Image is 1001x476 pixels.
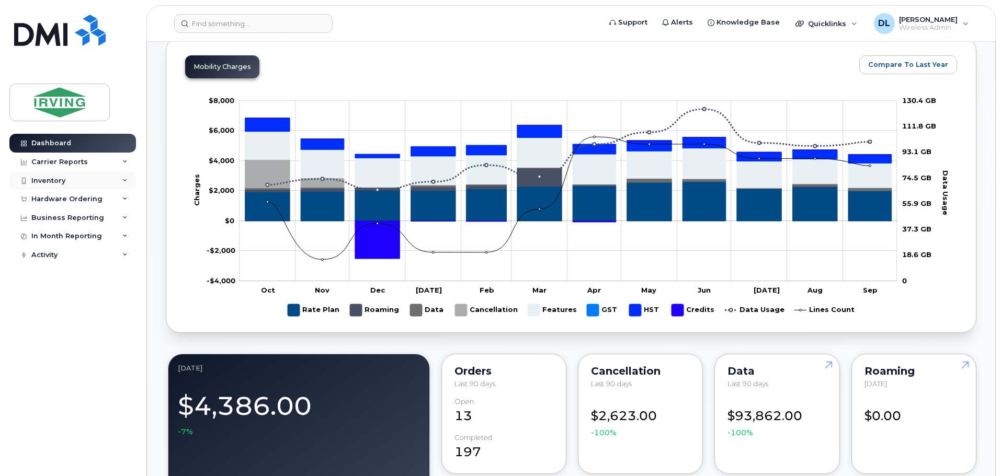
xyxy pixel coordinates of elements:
[410,300,445,320] g: Data
[788,13,864,34] div: Quicklinks
[655,12,700,33] a: Alerts
[225,216,234,225] tspan: $0
[245,160,892,188] g: Cancellation
[867,13,976,34] div: Danie LePrieur
[754,286,780,294] tspan: [DATE]
[899,24,958,32] span: Wireless Admin
[902,173,931,182] tspan: 74.5 GB
[178,385,420,437] div: $4,386.00
[207,276,235,285] g: $0
[591,398,690,438] div: $2,623.00
[700,12,787,33] a: Knowledge Base
[288,300,855,320] g: Legend
[859,55,957,74] button: Compare To Last Year
[209,156,234,165] g: $0
[454,379,495,388] span: Last 90 days
[902,251,931,259] tspan: 18.6 GB
[454,434,492,442] div: completed
[245,132,892,188] g: Features
[641,286,656,294] tspan: May
[727,367,826,375] div: Data
[261,286,275,294] tspan: Oct
[209,96,234,105] tspan: $8,000
[902,147,931,156] tspan: 93.1 GB
[288,300,339,320] g: Rate Plan
[532,286,547,294] tspan: Mar
[902,122,936,130] tspan: 111.8 GB
[902,199,931,207] tspan: 55.9 GB
[868,60,948,69] span: Compare To Last Year
[878,17,890,30] span: DL
[245,182,892,221] g: Rate Plan
[794,300,855,320] g: Lines Count
[245,118,892,163] g: HST
[178,426,193,437] span: -7%
[864,398,963,425] div: $0.00
[808,19,846,28] span: Quicklinks
[727,427,753,438] span: -100%
[454,367,553,375] div: Orders
[698,286,711,294] tspan: Jun
[454,398,474,405] div: Open
[941,170,950,215] tspan: Data Usage
[454,434,553,461] div: 197
[209,156,234,165] tspan: $4,000
[864,367,963,375] div: Roaming
[245,168,892,192] g: Roaming
[807,286,823,294] tspan: Aug
[587,300,619,320] g: GST
[727,398,826,438] div: $93,862.00
[416,286,442,294] tspan: [DATE]
[192,174,201,206] tspan: Charges
[591,427,617,438] span: -100%
[602,12,655,33] a: Support
[178,364,420,372] div: September 2025
[455,300,518,320] g: Cancellation
[591,367,690,375] div: Cancellation
[209,126,234,134] tspan: $6,000
[725,300,784,320] g: Data Usage
[370,286,385,294] tspan: Dec
[454,398,553,425] div: 13
[587,286,601,294] tspan: Apr
[207,246,235,254] g: $0
[864,379,887,388] span: [DATE]
[480,286,494,294] tspan: Feb
[207,276,235,285] tspan: -$4,000
[174,14,333,33] input: Find something...
[902,225,931,233] tspan: 37.3 GB
[245,168,892,191] g: Data
[902,276,907,285] tspan: 0
[350,300,400,320] g: Roaming
[207,246,235,254] tspan: -$2,000
[899,15,958,24] span: [PERSON_NAME]
[209,96,234,105] g: $0
[629,300,661,320] g: HST
[863,286,878,294] tspan: Sep
[209,186,234,194] g: $0
[902,96,936,105] tspan: 130.4 GB
[209,186,234,194] tspan: $2,000
[591,379,632,388] span: Last 90 days
[672,300,714,320] g: Credits
[671,17,693,28] span: Alerts
[618,17,647,28] span: Support
[528,300,577,320] g: Features
[315,286,329,294] tspan: Nov
[716,17,780,28] span: Knowledge Base
[209,126,234,134] g: $0
[727,379,768,388] span: Last 90 days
